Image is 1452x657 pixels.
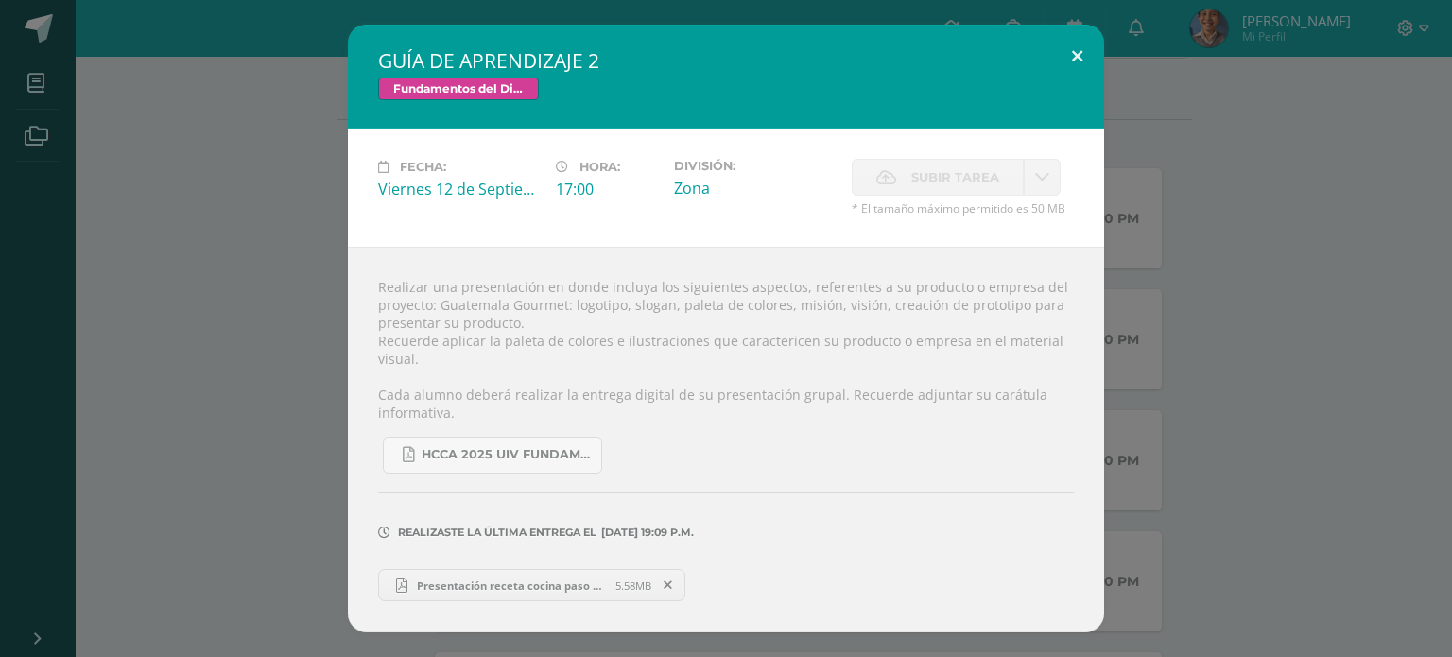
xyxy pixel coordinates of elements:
h2: GUÍA DE APRENDIZAJE 2 [378,47,1074,74]
span: [DATE] 19:09 p.m. [596,532,694,533]
div: Zona [674,178,837,199]
span: * El tamaño máximo permitido es 50 MB [852,200,1074,216]
div: Realizar una presentación en donde incluya los siguientes aspectos, referentes a su producto o em... [348,247,1104,632]
span: Remover entrega [652,575,684,596]
span: Presentación receta cocina paso a paso elegante y versátil fondo beige.pdf [407,579,615,593]
span: Realizaste la última entrega el [398,526,596,539]
a: Presentación receta cocina paso a paso elegante y versátil fondo beige.pdf 5.58MB [378,569,685,601]
span: HCCA 2025 UIV FUNDAMENTOS DEL DISEÑO.docx (3).pdf [422,447,592,462]
div: Viernes 12 de Septiembre [378,179,541,199]
a: La fecha de entrega ha expirado [1024,159,1061,196]
button: Close (Esc) [1050,25,1104,89]
span: 5.58MB [615,579,651,593]
a: HCCA 2025 UIV FUNDAMENTOS DEL DISEÑO.docx (3).pdf [383,437,602,474]
span: Hora: [579,160,620,174]
label: La fecha de entrega ha expirado [852,159,1024,196]
div: 17:00 [556,179,659,199]
span: Fundamentos del Diseño [378,78,539,100]
span: Fecha: [400,160,446,174]
label: División: [674,159,837,173]
span: Subir tarea [911,160,999,195]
